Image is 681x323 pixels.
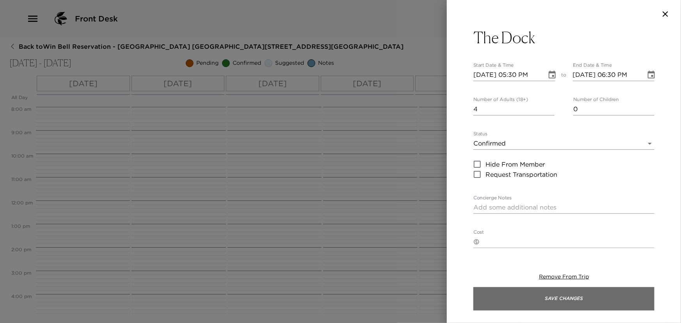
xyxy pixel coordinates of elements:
[644,67,659,83] button: Choose date, selected date is Oct 15, 2025
[473,28,535,47] h3: The Dock
[473,137,654,150] div: Confirmed
[573,62,612,69] label: End Date & Time
[485,170,557,179] span: Request Transportation
[473,28,654,47] button: The Dock
[473,62,514,69] label: Start Date & Time
[544,67,560,83] button: Choose date, selected date is Oct 15, 2025
[539,273,589,280] span: Remove From Trip
[485,160,545,169] span: Hide From Member
[539,273,589,281] button: Remove From Trip
[473,287,654,311] button: Save Changes
[473,69,541,81] input: MM/DD/YYYY hh:mm aa
[473,195,512,201] label: Concierge Notes
[562,72,567,81] span: to
[573,96,619,103] label: Number of Children
[473,229,484,236] label: Cost
[573,69,641,81] input: MM/DD/YYYY hh:mm aa
[473,131,488,137] label: Status
[473,96,528,103] label: Number of Adults (18+)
